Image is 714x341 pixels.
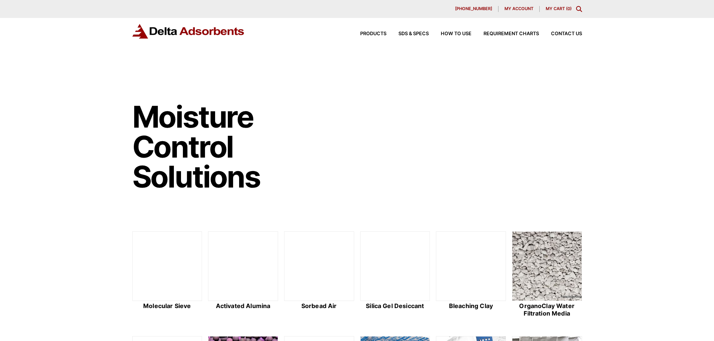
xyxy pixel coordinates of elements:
[132,102,277,192] h1: Moisture Control Solutions
[360,231,430,318] a: Silica Gel Desiccant
[398,31,429,36] span: SDS & SPECS
[498,6,540,12] a: My account
[208,302,278,310] h2: Activated Alumina
[546,6,572,11] a: My Cart (0)
[512,231,582,318] a: OrganoClay Water Filtration Media
[132,302,202,310] h2: Molecular Sieve
[576,6,582,12] div: Toggle Modal Content
[132,231,202,318] a: Molecular Sieve
[348,31,386,36] a: Products
[551,31,582,36] span: Contact Us
[539,31,582,36] a: Contact Us
[284,231,354,318] a: Sorbead Air
[472,31,539,36] a: Requirement Charts
[483,31,539,36] span: Requirement Charts
[429,31,472,36] a: How to Use
[208,231,278,318] a: Activated Alumina
[360,31,386,36] span: Products
[436,302,506,310] h2: Bleaching Clay
[504,7,533,11] span: My account
[441,31,472,36] span: How to Use
[360,302,430,310] h2: Silica Gel Desiccant
[284,57,582,207] img: Image
[567,6,570,11] span: 0
[455,7,492,11] span: [PHONE_NUMBER]
[386,31,429,36] a: SDS & SPECS
[284,302,354,310] h2: Sorbead Air
[132,24,245,39] img: Delta Adsorbents
[436,231,506,318] a: Bleaching Clay
[512,302,582,317] h2: OrganoClay Water Filtration Media
[449,6,498,12] a: [PHONE_NUMBER]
